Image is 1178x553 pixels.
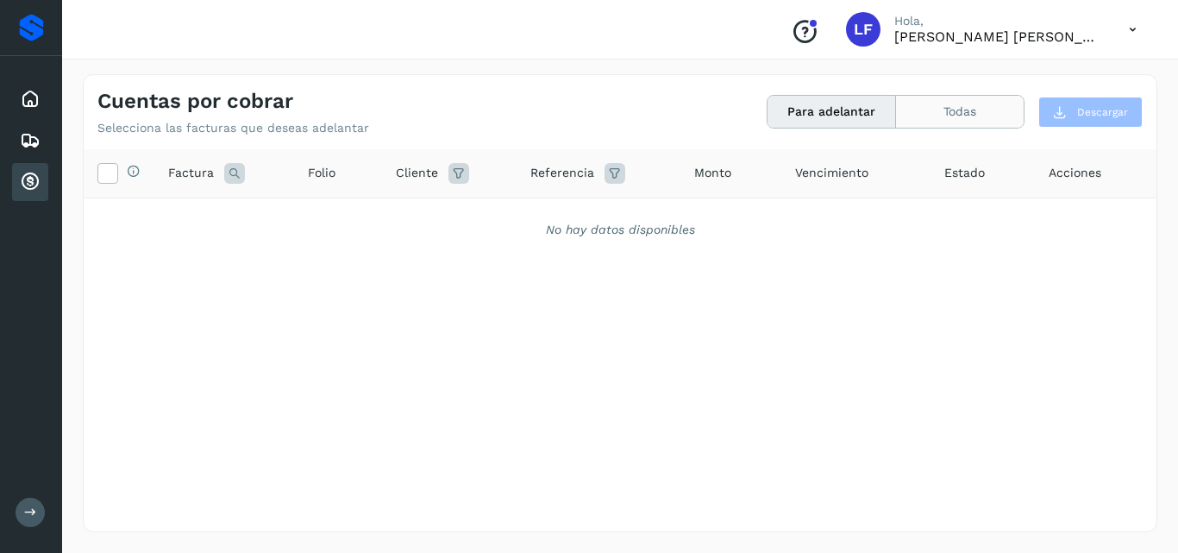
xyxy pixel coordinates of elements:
[894,28,1101,45] p: Luis Felipe Salamanca Lopez
[795,164,868,182] span: Vencimiento
[106,221,1134,239] div: No hay datos disponibles
[97,121,369,135] p: Selecciona las facturas que deseas adelantar
[12,163,48,201] div: Cuentas por cobrar
[396,164,438,182] span: Cliente
[12,80,48,118] div: Inicio
[768,96,896,128] button: Para adelantar
[1038,97,1143,128] button: Descargar
[308,164,335,182] span: Folio
[530,164,594,182] span: Referencia
[97,89,293,114] h4: Cuentas por cobrar
[694,164,731,182] span: Monto
[12,122,48,160] div: Embarques
[1077,104,1128,120] span: Descargar
[894,14,1101,28] p: Hola,
[168,164,214,182] span: Factura
[1049,164,1101,182] span: Acciones
[896,96,1024,128] button: Todas
[944,164,985,182] span: Estado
